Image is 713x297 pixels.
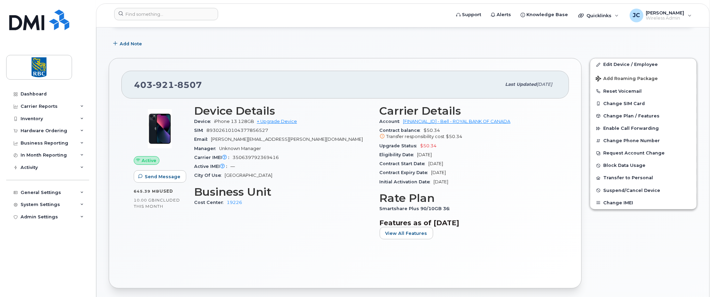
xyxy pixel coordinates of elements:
[194,119,214,124] span: Device
[159,189,173,194] span: used
[431,170,446,175] span: [DATE]
[380,128,557,140] span: $50.34
[219,146,261,151] span: Unknown Manager
[590,98,697,110] button: Change SIM Card
[451,8,486,22] a: Support
[417,152,432,157] span: [DATE]
[134,189,159,194] span: 645.39 MB
[380,219,557,227] h3: Features as of [DATE]
[516,8,573,22] a: Knowledge Base
[590,85,697,98] button: Reset Voicemail
[380,152,417,157] span: Eligibility Date
[230,164,235,169] span: —
[429,161,443,166] span: [DATE]
[646,15,685,21] span: Wireless Admin
[194,137,211,142] span: Email
[625,9,697,22] div: Jenn Carlson
[590,197,697,209] button: Change IMEI
[446,134,463,139] span: $50.34
[120,41,142,47] span: Add Note
[109,37,148,50] button: Add Note
[194,186,371,198] h3: Business Unit
[573,9,623,22] div: Quicklinks
[387,134,445,139] span: Transfer responsibility cost
[194,164,230,169] span: Active IMEI
[134,197,180,209] span: included this month
[142,157,156,164] span: Active
[139,108,180,149] img: image20231002-3703462-1ig824h.jpeg
[153,80,174,90] span: 921
[590,159,697,172] button: Block Data Usage
[134,198,155,203] span: 10.00 GB
[380,161,429,166] span: Contract Start Date
[646,10,685,15] span: [PERSON_NAME]
[403,119,511,124] a: [FINANCIAL_ID] - Bell - ROYAL BANK OF CANADA
[590,122,697,135] button: Enable Call Forwarding
[590,147,697,159] button: Request Account Change
[590,135,697,147] button: Change Phone Number
[214,119,254,124] span: iPhone 13 128GB
[134,80,202,90] span: 403
[380,119,403,124] span: Account
[586,13,611,18] span: Quicklinks
[257,119,297,124] a: + Upgrade Device
[194,173,225,178] span: City Of Use
[194,200,227,205] span: Cost Center
[420,143,437,148] span: $50.34
[380,227,433,239] button: View All Features
[537,82,552,87] span: [DATE]
[590,110,697,122] button: Change Plan / Features
[603,113,659,118] span: Change Plan / Features
[434,179,449,184] span: [DATE]
[603,126,659,131] span: Enable Call Forwarding
[145,173,180,180] span: Send Message
[380,206,453,211] span: Smartshare Plus 90/10GB 36
[233,155,279,160] span: 350639792369416
[497,11,511,18] span: Alerts
[590,184,697,197] button: Suspend/Cancel Device
[380,143,420,148] span: Upgrade Status
[194,146,219,151] span: Manager
[194,105,371,117] h3: Device Details
[462,11,481,18] span: Support
[134,170,186,183] button: Send Message
[596,76,658,82] span: Add Roaming Package
[486,8,516,22] a: Alerts
[380,192,557,204] h3: Rate Plan
[590,71,697,85] button: Add Roaming Package
[603,188,660,193] span: Suspend/Cancel Device
[227,200,242,205] a: 19226
[206,128,268,133] span: 89302610104377856527
[380,170,431,175] span: Contract Expiry Date
[633,11,640,20] span: JC
[526,11,568,18] span: Knowledge Base
[505,82,537,87] span: Last updated
[380,179,434,184] span: Initial Activation Date
[385,230,427,237] span: View All Features
[194,155,233,160] span: Carrier IMEI
[225,173,272,178] span: [GEOGRAPHIC_DATA]
[174,80,202,90] span: 8507
[380,105,557,117] h3: Carrier Details
[590,172,697,184] button: Transfer to Personal
[211,137,363,142] span: [PERSON_NAME][EMAIL_ADDRESS][PERSON_NAME][DOMAIN_NAME]
[114,8,218,20] input: Find something...
[194,128,206,133] span: SIM
[380,128,424,133] span: Contract balance
[590,58,697,71] a: Edit Device / Employee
